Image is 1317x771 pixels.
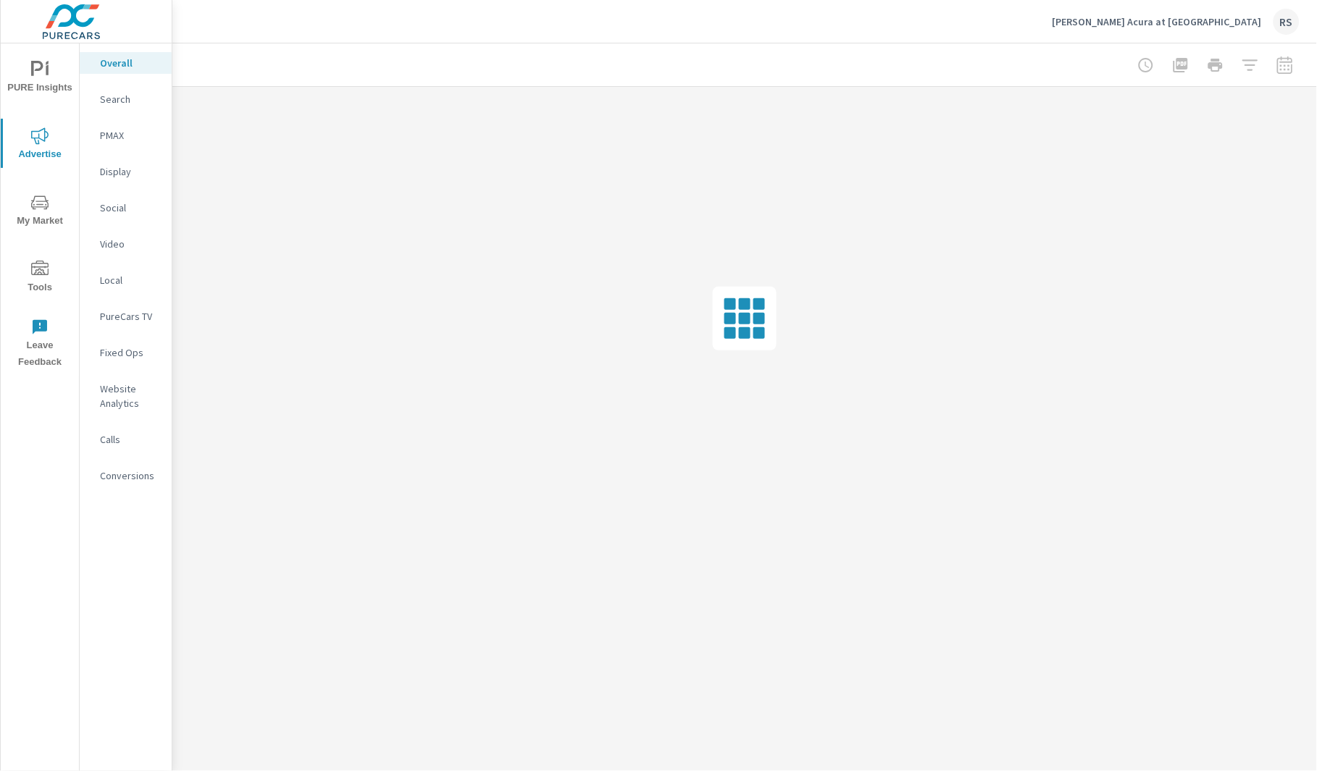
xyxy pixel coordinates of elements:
[80,378,172,414] div: Website Analytics
[100,237,160,251] p: Video
[100,432,160,447] p: Calls
[80,197,172,219] div: Social
[1,43,79,376] div: nav menu
[1274,9,1300,35] div: RS
[100,201,160,215] p: Social
[80,269,172,291] div: Local
[5,319,75,371] span: Leave Feedback
[100,309,160,324] p: PureCars TV
[100,468,160,483] p: Conversions
[100,56,160,70] p: Overall
[80,342,172,363] div: Fixed Ops
[80,125,172,146] div: PMAX
[80,306,172,327] div: PureCars TV
[80,88,172,110] div: Search
[80,52,172,74] div: Overall
[5,61,75,96] span: PURE Insights
[80,465,172,486] div: Conversions
[80,429,172,450] div: Calls
[5,194,75,229] span: My Market
[100,128,160,143] p: PMAX
[100,273,160,287] p: Local
[100,382,160,410] p: Website Analytics
[5,127,75,163] span: Advertise
[100,345,160,360] p: Fixed Ops
[100,164,160,179] p: Display
[80,233,172,255] div: Video
[80,161,172,182] div: Display
[100,92,160,106] p: Search
[1053,15,1262,28] p: [PERSON_NAME] Acura at [GEOGRAPHIC_DATA]
[5,261,75,296] span: Tools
